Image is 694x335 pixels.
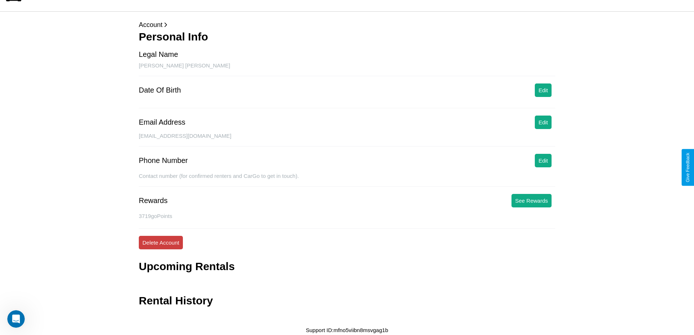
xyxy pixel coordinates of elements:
[139,118,185,126] div: Email Address
[7,310,25,328] iframe: Intercom live chat
[139,196,168,205] div: Rewards
[139,62,555,76] div: [PERSON_NAME] [PERSON_NAME]
[139,260,235,273] h3: Upcoming Rentals
[685,153,690,182] div: Give Feedback
[535,154,552,167] button: Edit
[139,211,555,221] p: 3719 goPoints
[535,83,552,97] button: Edit
[535,116,552,129] button: Edit
[139,133,555,147] div: [EMAIL_ADDRESS][DOMAIN_NAME]
[139,173,555,187] div: Contact number (for confirmed renters and CarGo to get in touch).
[139,86,181,94] div: Date Of Birth
[139,50,178,59] div: Legal Name
[511,194,552,207] button: See Rewards
[139,19,555,31] p: Account
[306,325,388,335] p: Support ID: mfno5viibn8msvgag1b
[139,295,213,307] h3: Rental History
[139,156,188,165] div: Phone Number
[139,31,555,43] h3: Personal Info
[139,236,183,249] button: Delete Account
